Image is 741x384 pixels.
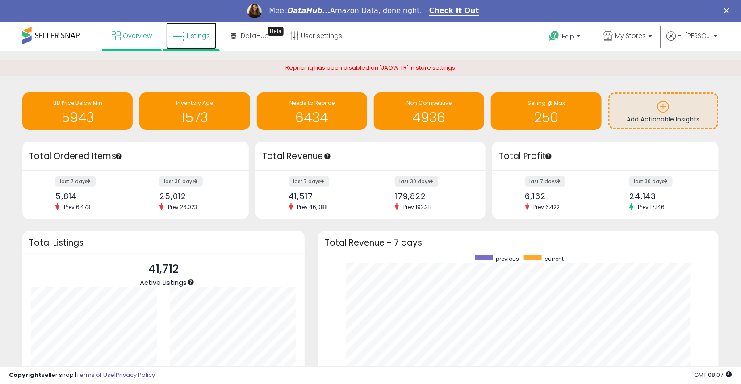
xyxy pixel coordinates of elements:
[115,152,123,160] div: Tooltip anchor
[287,6,330,15] i: DataHub...
[627,115,700,124] span: Add Actionable Insights
[597,22,659,51] a: My Stores
[615,31,646,40] span: My Stores
[378,110,480,125] h1: 4936
[9,371,155,380] div: seller snap | |
[496,255,519,263] span: previous
[116,371,155,379] a: Privacy Policy
[241,31,269,40] span: DataHub
[76,371,114,379] a: Terms of Use
[695,371,732,379] span: 2025-08-18 08:07 GMT
[499,150,712,163] h3: Total Profit
[268,27,284,36] div: Tooltip anchor
[548,30,560,42] i: Get Help
[257,92,367,130] a: Needs to Reprice 6434
[525,176,565,187] label: last 7 days
[29,239,298,246] h3: Total Listings
[666,31,718,51] a: Hi [PERSON_NAME]
[140,278,187,287] span: Active Listings
[269,6,422,15] div: Meet Amazon Data, done right.
[562,33,574,40] span: Help
[187,31,210,40] span: Listings
[529,203,565,211] span: Prev: 6,422
[22,92,133,130] a: BB Price Below Min 5943
[55,192,129,201] div: 5,814
[406,99,452,107] span: Non Competitive
[542,24,589,51] a: Help
[289,176,329,187] label: last 7 days
[293,203,333,211] span: Prev: 46,088
[159,192,233,201] div: 25,012
[527,99,565,107] span: Selling @ Max
[395,192,470,201] div: 179,822
[166,22,217,49] a: Listings
[286,63,456,72] span: Repricing has been disabled on 'JAOW TR' in store settings
[283,22,349,49] a: User settings
[9,371,42,379] strong: Copyright
[678,31,712,40] span: Hi [PERSON_NAME]
[724,8,733,13] div: Close
[105,22,159,49] a: Overview
[159,176,203,187] label: last 30 days
[176,99,213,107] span: Inventory Age
[144,110,245,125] h1: 1573
[123,31,152,40] span: Overview
[395,176,438,187] label: last 30 days
[399,203,436,211] span: Prev: 192,211
[325,239,712,246] h3: Total Revenue - 7 days
[629,176,673,187] label: last 30 days
[247,4,262,18] img: Profile image for Georgie
[544,152,553,160] div: Tooltip anchor
[374,92,484,130] a: Non Competitive 4936
[495,110,597,125] h1: 250
[27,110,128,125] h1: 5943
[139,92,250,130] a: Inventory Age 1573
[29,150,242,163] h3: Total Ordered Items
[629,192,703,201] div: 24,143
[633,203,669,211] span: Prev: 17,146
[261,110,363,125] h1: 6434
[187,278,195,286] div: Tooltip anchor
[289,192,364,201] div: 41,517
[491,92,601,130] a: Selling @ Max 250
[53,99,102,107] span: BB Price Below Min
[55,176,96,187] label: last 7 days
[140,261,187,278] p: 41,712
[323,152,331,160] div: Tooltip anchor
[429,6,479,16] a: Check It Out
[224,22,276,49] a: DataHub
[163,203,202,211] span: Prev: 26,023
[59,203,95,211] span: Prev: 6,473
[525,192,599,201] div: 6,162
[610,94,717,128] a: Add Actionable Insights
[262,150,479,163] h3: Total Revenue
[545,255,564,263] span: current
[289,99,335,107] span: Needs to Reprice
